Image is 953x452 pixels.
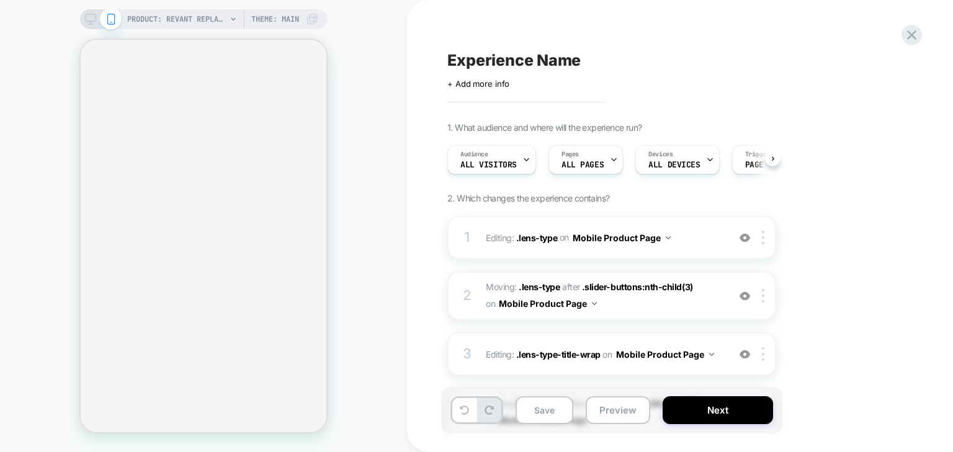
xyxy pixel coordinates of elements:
[447,79,509,89] span: + Add more info
[461,283,473,308] div: 2
[762,231,764,244] img: close
[602,347,612,362] span: on
[573,229,671,247] button: Mobile Product Page
[447,193,609,203] span: 2. Which changes the experience contains?
[562,281,580,292] span: after
[562,161,604,169] span: ALL PAGES
[663,396,773,424] button: Next
[486,279,722,312] span: Moving:
[562,150,579,159] span: Pages
[460,150,488,159] span: Audience
[460,161,517,169] span: All Visitors
[447,51,581,69] span: Experience Name
[648,161,700,169] span: ALL DEVICES
[740,291,750,301] img: crossed eye
[560,229,569,245] span: on
[461,225,473,250] div: 1
[127,9,226,29] span: PRODUCT: Revant Replacement Lenses for Oakley [PERSON_NAME] OO9102
[582,281,693,292] span: .slider-buttons:nth-child(3)
[486,296,495,311] span: on
[586,396,650,424] button: Preview
[740,233,750,243] img: crossed eye
[740,349,750,360] img: crossed eye
[251,9,299,29] span: Theme: MAIN
[516,232,557,242] span: .lens-type
[486,229,722,247] span: Editing :
[666,236,671,239] img: down arrow
[762,347,764,361] img: close
[745,150,769,159] span: Trigger
[447,122,642,133] span: 1. What audience and where will the experience run?
[648,150,673,159] span: Devices
[516,396,573,424] button: Save
[762,289,764,303] img: close
[592,302,597,305] img: down arrow
[616,345,714,363] button: Mobile Product Page
[516,349,601,360] span: .lens-type-title-wrap
[499,295,597,312] button: Mobile Product Page
[486,345,722,363] span: Editing :
[745,161,787,169] span: Page Load
[519,281,560,292] span: .lens-type
[461,342,473,366] div: 3
[709,353,714,356] img: down arrow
